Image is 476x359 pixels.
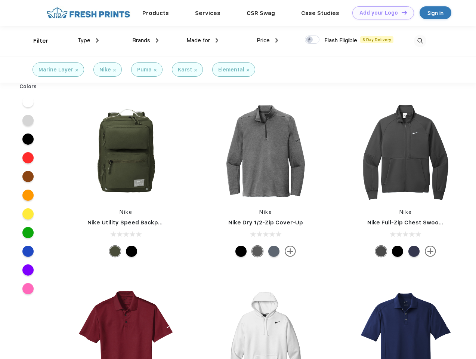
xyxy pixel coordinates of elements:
[427,9,443,17] div: Sign in
[195,10,220,16] a: Services
[367,219,467,226] a: Nike Full-Zip Chest Swoosh Jacket
[268,246,279,257] div: Navy Heather
[235,246,247,257] div: Black
[44,6,132,19] img: fo%20logo%202.webp
[275,38,278,43] img: dropdown.png
[109,246,121,257] div: Cargo Khaki
[259,209,272,215] a: Nike
[216,101,315,201] img: func=resize&h=266
[137,66,152,74] div: Puma
[194,69,197,71] img: filter_cancel.svg
[186,37,210,44] span: Made for
[126,246,137,257] div: Black
[75,69,78,71] img: filter_cancel.svg
[247,10,275,16] a: CSR Swag
[420,6,451,19] a: Sign in
[218,66,244,74] div: Elemental
[87,219,168,226] a: Nike Utility Speed Backpack
[425,246,436,257] img: more.svg
[216,38,218,43] img: dropdown.png
[247,69,249,71] img: filter_cancel.svg
[257,37,270,44] span: Price
[156,38,158,43] img: dropdown.png
[14,83,43,90] div: Colors
[402,10,407,15] img: DT
[228,219,303,226] a: Nike Dry 1/2-Zip Cover-Up
[178,66,192,74] div: Karst
[96,38,99,43] img: dropdown.png
[33,37,49,45] div: Filter
[99,66,111,74] div: Nike
[120,209,132,215] a: Nike
[113,69,116,71] img: filter_cancel.svg
[356,101,455,201] img: func=resize&h=266
[142,10,169,16] a: Products
[392,246,403,257] div: Black
[375,246,387,257] div: Anthracite
[360,36,393,43] span: 5 Day Delivery
[359,10,398,16] div: Add your Logo
[76,101,176,201] img: func=resize&h=266
[324,37,357,44] span: Flash Eligible
[399,209,412,215] a: Nike
[414,35,426,47] img: desktop_search.svg
[285,246,296,257] img: more.svg
[154,69,157,71] img: filter_cancel.svg
[77,37,90,44] span: Type
[132,37,150,44] span: Brands
[408,246,420,257] div: Midnight Navy
[38,66,73,74] div: Marine Layer
[252,246,263,257] div: Black Heather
